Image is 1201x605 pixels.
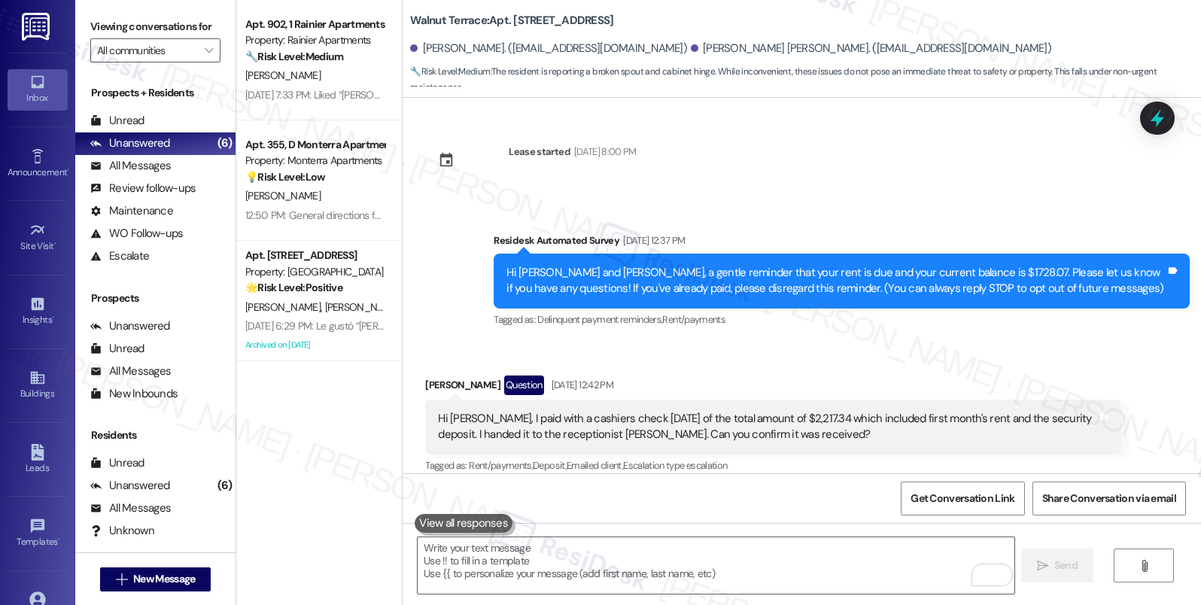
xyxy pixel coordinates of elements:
[494,233,1190,254] div: Residesk Automated Survey
[418,537,1015,594] textarea: To enrich screen reader interactions, please activate Accessibility in Grammarly extension settings
[90,158,171,174] div: All Messages
[509,144,570,160] div: Lease started
[1032,482,1186,515] button: Share Conversation via email
[90,478,170,494] div: Unanswered
[662,313,725,326] span: Rent/payments
[494,309,1190,330] div: Tagged as:
[8,217,68,258] a: Site Visit •
[533,459,567,472] span: Deposit ,
[133,571,195,587] span: New Message
[8,291,68,332] a: Insights •
[90,181,196,196] div: Review follow-ups
[425,375,1121,400] div: [PERSON_NAME]
[244,336,386,354] div: Archived on [DATE]
[245,17,385,32] div: Apt. 902, 1 Rainier Apartments
[245,88,810,102] div: [DATE] 7:33 PM: Liked “[PERSON_NAME] (Rainier Apartments): Got it! I'll keep you updated once I h...
[205,44,213,56] i: 
[75,290,236,306] div: Prospects
[425,455,1121,476] div: Tagged as:
[8,365,68,406] a: Buildings
[1054,558,1078,573] span: Send
[410,65,490,78] strong: 🔧 Risk Level: Medium
[1037,560,1048,572] i: 
[325,300,400,314] span: [PERSON_NAME]
[90,113,144,129] div: Unread
[623,459,727,472] span: Escalation type escalation
[90,363,171,379] div: All Messages
[90,386,178,402] div: New Inbounds
[537,313,662,326] span: Delinquent payment reminders ,
[245,248,385,263] div: Apt. [STREET_ADDRESS]
[90,500,171,516] div: All Messages
[245,319,1133,333] div: [DATE] 6:29 PM: Le gustó “[PERSON_NAME] ([GEOGRAPHIC_DATA]): Hi [PERSON_NAME], hope you had a gre...
[410,41,687,56] div: [PERSON_NAME]. ([EMAIL_ADDRESS][DOMAIN_NAME])
[570,144,637,160] div: [DATE] 8:00 PM
[67,165,69,175] span: •
[116,573,127,585] i: 
[911,491,1014,506] span: Get Conversation Link
[90,226,183,242] div: WO Follow-ups
[245,264,385,280] div: Property: [GEOGRAPHIC_DATA]
[1021,549,1094,582] button: Send
[90,318,170,334] div: Unanswered
[52,312,54,323] span: •
[8,513,68,554] a: Templates •
[90,248,149,264] div: Escalate
[90,15,220,38] label: Viewing conversations for
[75,427,236,443] div: Residents
[97,38,196,62] input: All communities
[901,482,1024,515] button: Get Conversation Link
[548,377,613,393] div: [DATE] 12:42 PM
[245,68,321,82] span: [PERSON_NAME]
[469,459,533,472] span: Rent/payments ,
[22,13,53,41] img: ResiDesk Logo
[90,135,170,151] div: Unanswered
[245,189,321,202] span: [PERSON_NAME]
[54,239,56,249] span: •
[245,50,343,63] strong: 🔧 Risk Level: Medium
[245,170,325,184] strong: 💡 Risk Level: Low
[75,85,236,101] div: Prospects + Residents
[691,41,1051,56] div: [PERSON_NAME] [PERSON_NAME]. ([EMAIL_ADDRESS][DOMAIN_NAME])
[8,439,68,480] a: Leads
[1042,491,1176,506] span: Share Conversation via email
[504,375,544,394] div: Question
[410,13,613,29] b: Walnut Terrace: Apt. [STREET_ADDRESS]
[245,281,342,294] strong: 🌟 Risk Level: Positive
[506,265,1166,297] div: Hi [PERSON_NAME] and [PERSON_NAME], a gentle reminder that your rent is due and your current bala...
[100,567,211,591] button: New Message
[90,455,144,471] div: Unread
[8,69,68,110] a: Inbox
[245,153,385,169] div: Property: Monterra Apartments
[58,534,60,545] span: •
[245,137,385,153] div: Apt. 355, D Monterra Apartments
[1139,560,1150,572] i: 
[90,203,173,219] div: Maintenance
[245,300,325,314] span: [PERSON_NAME]
[90,341,144,357] div: Unread
[438,411,1097,443] div: Hi [PERSON_NAME], I paid with a cashiers check [DATE] of the total amount of $2,217.34 which incl...
[410,64,1201,96] span: : The resident is reporting a broken spout and cabinet hinge. While inconvenient, these issues do...
[619,233,685,248] div: [DATE] 12:37 PM
[90,523,154,539] div: Unknown
[214,474,236,497] div: (6)
[245,32,385,48] div: Property: Rainier Apartments
[214,132,236,155] div: (6)
[567,459,623,472] span: Emailed client ,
